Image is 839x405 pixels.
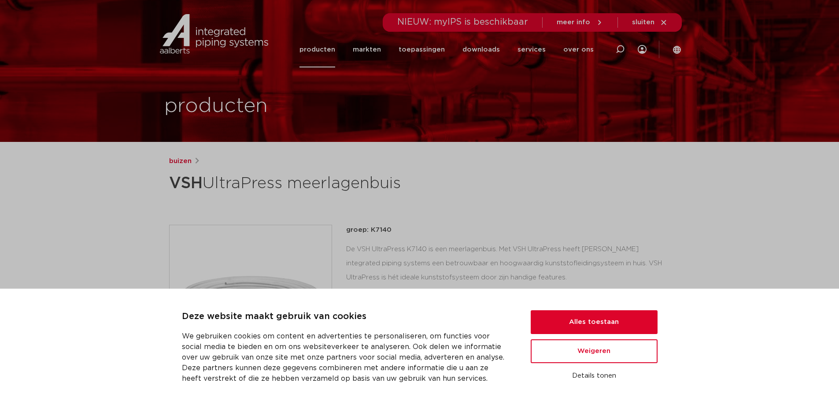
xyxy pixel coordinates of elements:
p: Deze website maakt gebruik van cookies [182,310,510,324]
button: Details tonen [531,368,658,383]
span: meer info [557,19,590,26]
a: toepassingen [399,32,445,67]
button: Weigeren [531,339,658,363]
a: buizen [169,156,192,167]
div: my IPS [638,32,647,67]
p: We gebruiken cookies om content en advertenties te personaliseren, om functies voor social media ... [182,331,510,384]
span: sluiten [632,19,654,26]
a: meer info [557,19,603,26]
a: markten [353,32,381,67]
a: services [517,32,546,67]
img: Product Image for VSH UltraPress meerlagenbuis [170,225,332,387]
nav: Menu [299,32,594,67]
p: groep: K7140 [346,225,670,235]
a: sluiten [632,19,668,26]
a: over ons [563,32,594,67]
a: downloads [462,32,500,67]
strong: VSH [169,175,203,191]
span: NIEUW: myIPS is beschikbaar [397,18,528,26]
h1: UltraPress meerlagenbuis [169,170,500,197]
button: Alles toestaan [531,310,658,334]
h1: producten [164,92,268,120]
a: producten [299,32,335,67]
div: De VSH UltraPress K7140 is een meerlagenbuis. Met VSH UltraPress heeft [PERSON_NAME] integrated p... [346,242,670,312]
